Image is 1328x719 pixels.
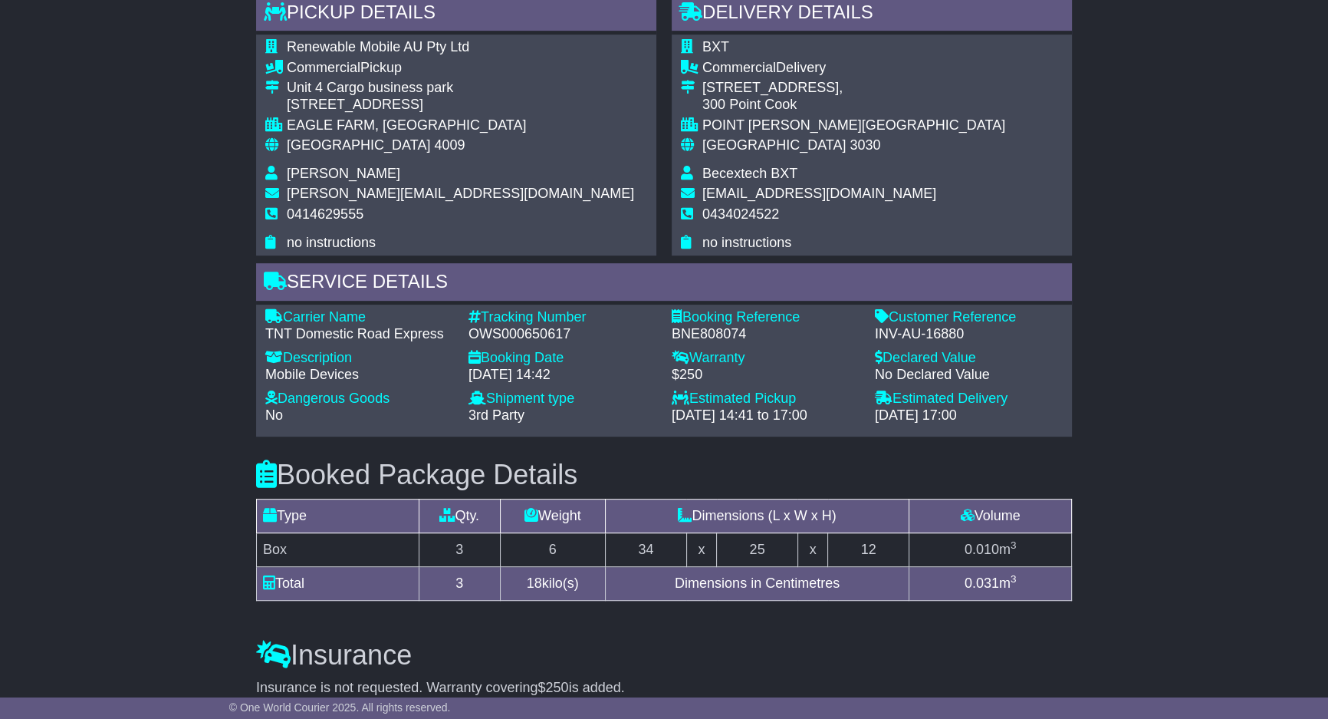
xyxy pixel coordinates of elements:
td: x [797,533,827,567]
div: Delivery [702,60,1005,77]
div: [DATE] 14:42 [468,367,656,384]
span: [GEOGRAPHIC_DATA] [702,137,846,153]
div: No Declared Value [875,367,1063,384]
h3: Booked Package Details [256,460,1072,490]
span: 4009 [434,137,465,153]
td: Volume [909,500,1072,533]
div: Carrier Name [265,309,453,326]
td: m [909,533,1072,567]
div: [DATE] 17:00 [875,407,1063,424]
div: TNT Domestic Road Express [265,326,453,343]
td: Total [257,567,419,601]
div: Insurance is not requested. Warranty covering is added. [256,680,1072,697]
div: $250 [672,367,860,384]
div: Declared Value [875,350,1063,367]
td: Weight [500,500,605,533]
td: kilo(s) [500,567,605,601]
div: INV-AU-16880 [875,326,1063,343]
td: 12 [828,533,909,567]
span: no instructions [702,235,791,250]
div: 300 Point Cook [702,97,1005,114]
span: 18 [527,576,542,591]
span: [PERSON_NAME][EMAIL_ADDRESS][DOMAIN_NAME] [287,186,634,201]
div: [DATE] 14:41 to 17:00 [672,407,860,424]
td: 25 [717,533,798,567]
span: Renewable Mobile AU Pty Ltd [287,39,469,54]
td: 34 [605,533,686,567]
div: Tracking Number [468,309,656,326]
span: No [265,407,283,423]
div: Booking Reference [672,309,860,326]
span: BXT [702,39,729,54]
div: Estimated Pickup [672,391,860,407]
div: Shipment type [468,391,656,407]
span: no instructions [287,235,376,250]
td: Box [257,533,419,567]
div: Warranty [672,350,860,367]
span: Commercial [702,60,776,75]
span: 0414629555 [287,206,363,222]
div: [STREET_ADDRESS], [702,80,1005,97]
td: m [909,567,1072,601]
div: Unit 4 Cargo business park [287,80,634,97]
span: 0.010 [965,542,999,557]
div: Dangerous Goods [265,391,453,407]
span: [EMAIL_ADDRESS][DOMAIN_NAME] [702,186,936,201]
div: Pickup [287,60,634,77]
div: OWS000650617 [468,326,656,343]
div: [STREET_ADDRESS] [287,97,634,114]
div: Service Details [256,263,1072,305]
td: Qty. [419,500,500,533]
td: Type [257,500,419,533]
span: [PERSON_NAME] [287,166,400,181]
td: 3 [419,533,500,567]
span: 3030 [850,137,880,153]
td: 6 [500,533,605,567]
span: 0.031 [965,576,999,591]
span: © One World Courier 2025. All rights reserved. [229,701,451,714]
span: 3rd Party [468,407,524,423]
div: EAGLE FARM, [GEOGRAPHIC_DATA] [287,117,634,134]
sup: 3 [1011,539,1017,551]
td: Dimensions (L x W x H) [605,500,909,533]
div: Booking Date [468,350,656,367]
span: $250 [538,680,569,695]
div: Description [265,350,453,367]
sup: 3 [1011,573,1017,585]
div: BNE808074 [672,326,860,343]
div: POINT [PERSON_NAME][GEOGRAPHIC_DATA] [702,117,1005,134]
span: Becextech BXT [702,166,797,181]
div: Customer Reference [875,309,1063,326]
td: 3 [419,567,500,601]
span: 0434024522 [702,206,779,222]
span: Commercial [287,60,360,75]
h3: Insurance [256,640,1072,671]
td: x [686,533,716,567]
td: Dimensions in Centimetres [605,567,909,601]
div: Mobile Devices [265,367,453,384]
span: [GEOGRAPHIC_DATA] [287,137,430,153]
div: Estimated Delivery [875,391,1063,407]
